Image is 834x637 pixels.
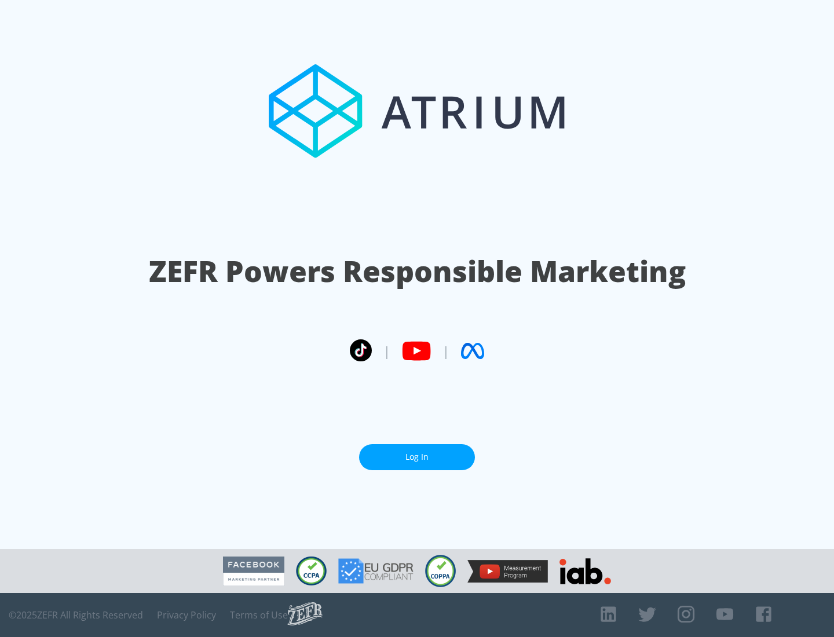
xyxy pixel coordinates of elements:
img: GDPR Compliant [338,558,414,584]
img: Facebook Marketing Partner [223,557,284,586]
img: COPPA Compliant [425,555,456,587]
a: Privacy Policy [157,609,216,621]
img: YouTube Measurement Program [467,560,548,583]
a: Log In [359,444,475,470]
span: © 2025 ZEFR All Rights Reserved [9,609,143,621]
a: Terms of Use [230,609,288,621]
h1: ZEFR Powers Responsible Marketing [149,251,686,291]
img: CCPA Compliant [296,557,327,585]
img: IAB [559,558,611,584]
span: | [383,342,390,360]
span: | [442,342,449,360]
